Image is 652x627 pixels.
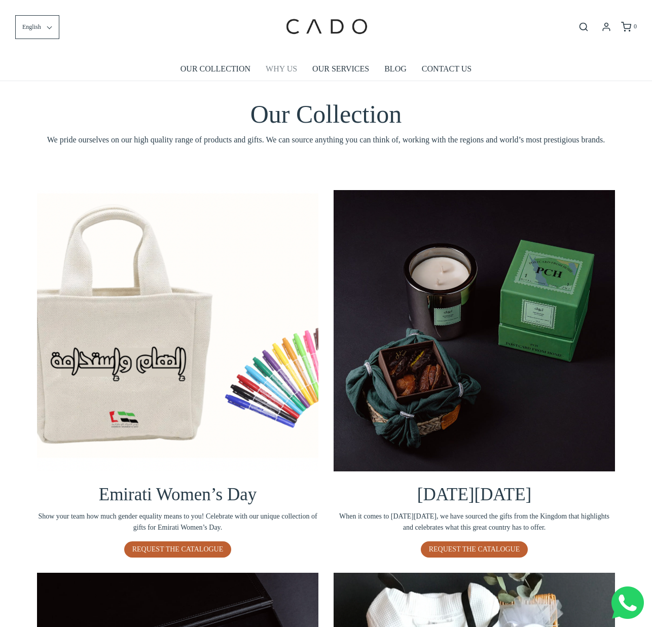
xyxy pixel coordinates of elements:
span: Company name [289,43,339,51]
span: REQUEST THE CATALOGUE [429,545,520,553]
span: [DATE][DATE] [417,485,531,504]
a: OUR SERVICES [312,57,369,81]
span: Emirati Women’s Day [99,485,257,504]
button: English [15,15,59,39]
span: 0 [634,23,637,30]
img: cado_gifting--_fja6726-1-1-1657775317757.jpg [334,190,615,471]
a: CONTACT US [422,57,472,81]
span: We pride ourselves on our high quality range of products and gifts. We can source anything you ca... [37,133,615,146]
span: When it comes to [DATE][DATE], we have sourced the gifts from the Kingdom that highlights and cel... [334,511,615,534]
a: OUR COLLECTION [180,57,250,81]
a: 0 [620,22,637,32]
span: REQUEST THE CATALOGUE [132,545,224,553]
a: WHY US [266,57,297,81]
button: Open search bar [574,21,593,32]
span: Show your team how much gender equality means to you! Celebrate with our unique collection of gif... [37,511,318,534]
a: REQUEST THE CATALOGUE [124,541,232,558]
span: Number of gifts [289,84,337,92]
a: BLOG [384,57,407,81]
img: screenshot-20220711-at-064307-1657774959634.png [37,190,318,471]
span: English [22,22,41,32]
span: Last name [289,1,322,9]
img: cadogifting [283,4,369,50]
span: Our Collection [250,100,402,128]
img: Whatsapp [611,586,644,619]
a: REQUEST THE CATALOGUE [421,541,528,558]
